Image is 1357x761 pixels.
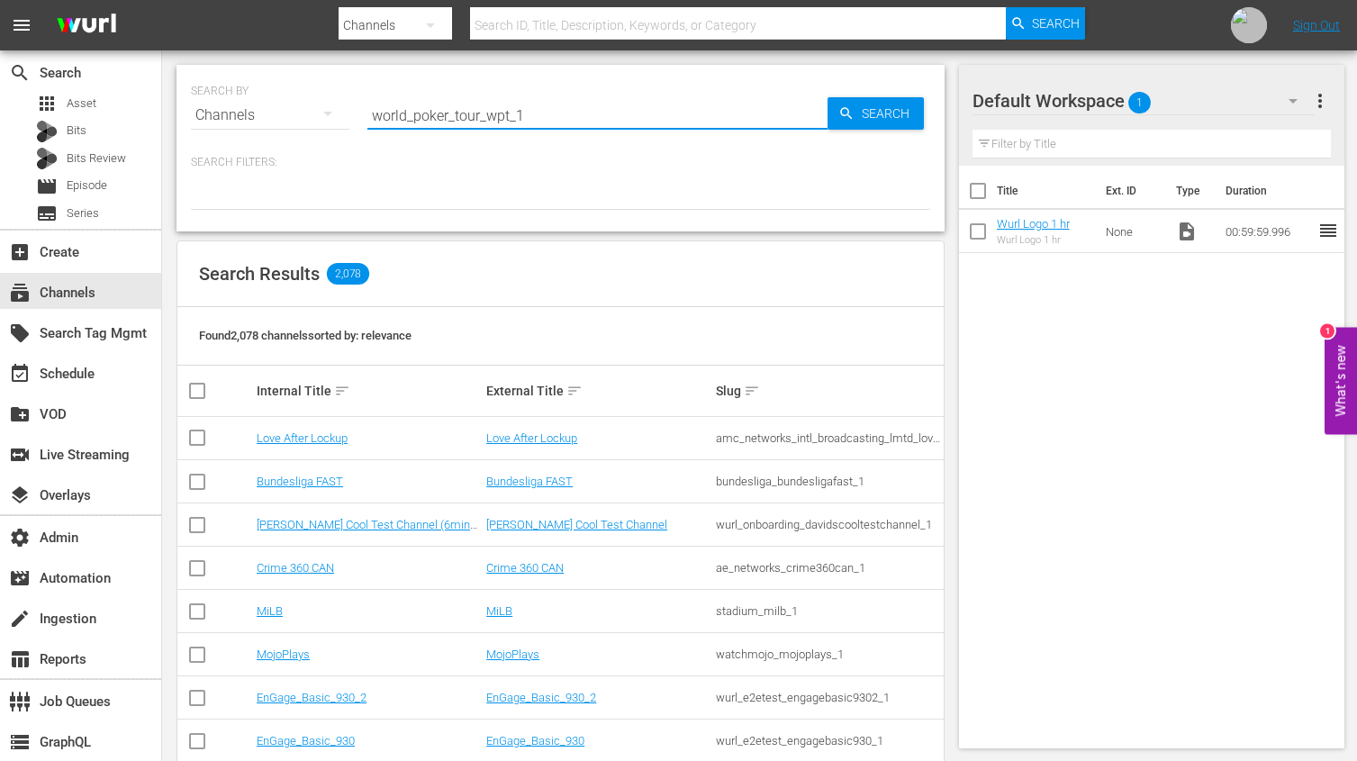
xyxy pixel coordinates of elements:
a: EnGage_Basic_930 [257,734,355,747]
button: Open Feedback Widget [1325,327,1357,434]
a: Sign Out [1293,18,1340,32]
a: MiLB [486,604,512,618]
a: MojoPlays [257,648,310,661]
span: Series [67,204,99,222]
span: Create [9,241,31,263]
a: EnGage_Basic_930_2 [257,691,366,704]
span: Schedule [9,363,31,385]
span: sort [334,383,350,399]
span: menu [11,14,32,36]
div: External Title [486,380,710,402]
th: Type [1165,166,1215,216]
div: wurl_e2etest_engagebasic930_1 [716,734,940,747]
td: None [1099,210,1170,253]
span: Episode [36,176,58,197]
a: EnGage_Basic_930_2 [486,691,596,704]
div: Bits [36,121,58,142]
a: Love After Lockup [257,431,348,445]
div: Default Workspace [973,76,1316,126]
button: Search [828,97,924,130]
span: VOD [9,403,31,425]
a: MiLB [257,604,283,618]
span: Bits Review [67,149,126,168]
a: Crime 360 CAN [257,561,334,575]
div: watchmojo_mojoplays_1 [716,648,940,661]
span: Found 2,078 channels sorted by: relevance [199,329,412,342]
span: Search Results [199,263,320,285]
span: more_vert [1309,90,1331,112]
div: Slug [716,380,940,402]
span: Channels [9,282,31,303]
div: Channels [191,90,349,140]
td: 00:59:59.996 [1218,210,1317,253]
span: 2,078 [327,263,369,285]
button: more_vert [1309,79,1331,122]
a: Crime 360 CAN [486,561,564,575]
span: reorder [1317,220,1339,241]
th: Title [997,166,1095,216]
a: Bundesliga FAST [486,475,573,488]
span: Video [1176,221,1198,242]
div: Bits Review [36,148,58,169]
span: Ingestion [9,608,31,630]
div: wurl_e2etest_engagebasic9302_1 [716,691,940,704]
span: Bits [67,122,86,140]
span: Job Queues [9,691,31,712]
div: bundesliga_bundesligafast_1 [716,475,940,488]
div: amc_networks_intl_broadcasting_lmtd_loveafterlockup_1 [716,431,940,445]
span: Series [36,203,58,224]
img: photo.jpg [1231,7,1267,43]
div: stadium_milb_1 [716,604,940,618]
th: Ext. ID [1095,166,1166,216]
div: Wurl Logo 1 hr [997,234,1070,246]
a: Wurl Logo 1 hr [997,217,1070,231]
span: Search [1032,7,1080,40]
span: Overlays [9,485,31,506]
span: Admin [9,527,31,548]
div: Internal Title [257,380,481,402]
span: Asset [36,93,58,114]
a: Bundesliga FAST [257,475,343,488]
img: ans4CAIJ8jUAAAAAAAAAAAAAAAAAAAAAAAAgQb4GAAAAAAAAAAAAAAAAAAAAAAAAJMjXAAAAAAAAAAAAAAAAAAAAAAAAgAT5G... [43,5,130,47]
a: Love After Lockup [486,431,577,445]
th: Duration [1215,166,1323,216]
div: 1 [1320,323,1334,338]
span: 1 [1128,84,1151,122]
a: [PERSON_NAME] Cool Test Channel (6min ad-load) [257,518,477,545]
span: Live Streaming [9,444,31,466]
span: GraphQL [9,731,31,753]
div: ae_networks_crime360can_1 [716,561,940,575]
button: Search [1006,7,1085,40]
span: Search [9,62,31,84]
a: MojoPlays [486,648,539,661]
span: Automation [9,567,31,589]
span: Episode [67,177,107,195]
span: Reports [9,648,31,670]
span: Asset [67,95,96,113]
span: Search [855,97,924,130]
div: wurl_onboarding_davidscooltestchannel_1 [716,518,940,531]
p: Search Filters: [191,155,930,170]
span: sort [744,383,760,399]
a: [PERSON_NAME] Cool Test Channel [486,518,667,531]
a: EnGage_Basic_930 [486,734,584,747]
span: sort [566,383,583,399]
span: Search Tag Mgmt [9,322,31,344]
